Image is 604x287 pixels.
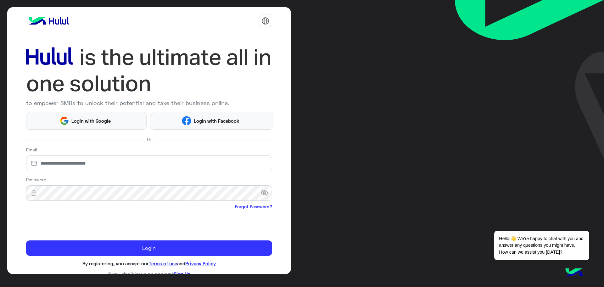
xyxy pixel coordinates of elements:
label: Email [26,146,37,153]
a: Sign Up [174,271,191,277]
img: logo [26,14,71,27]
img: lock [26,190,42,196]
span: visibility_off [261,188,272,199]
iframe: reCAPTCHA [26,211,122,236]
button: Login with Facebook [150,112,273,129]
img: hululLoginTitle_EN.svg [26,44,272,97]
span: By registering, you accept our [82,261,149,266]
img: email [26,160,42,166]
img: Facebook [182,116,191,126]
p: to empower SMBs to unlock their potential and take their business online. [26,99,272,107]
span: Or [147,136,151,143]
img: Google [59,116,69,126]
h6: If you don’t have an account [26,271,272,277]
span: Login with Facebook [191,117,242,125]
img: tab [261,17,269,25]
a: Privacy Policy [185,261,216,266]
img: hulul-logo.png [563,262,585,284]
a: Forgot Password? [235,203,272,210]
button: Login [26,240,272,256]
button: Login with Google [26,112,147,129]
span: Login with Google [69,117,113,125]
span: and [177,261,185,266]
span: Hello!👋 We're happy to chat with you and answer any questions you might have. How can we assist y... [494,231,589,260]
a: Terms of use [149,261,177,266]
label: Password [26,176,47,183]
